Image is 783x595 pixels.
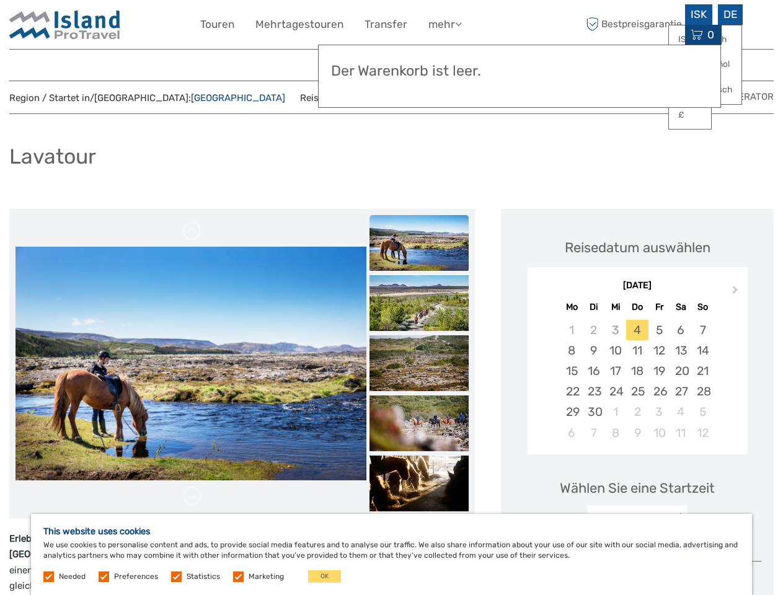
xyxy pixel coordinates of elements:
[191,92,285,104] a: [GEOGRAPHIC_DATA]
[249,571,284,582] label: Marketing
[604,320,626,340] div: Not available Mittwoch, 3. September 2025
[626,320,648,340] div: Choose Donnerstag, 4. September 2025
[369,335,469,391] img: 36dc5c1299b74980a8cae0da5ed670ec_slider_thumbnail.jpeg
[561,381,583,402] div: Choose Montag, 22. September 2025
[583,423,604,443] div: Choose Dienstag, 7. Oktober 2025
[565,238,710,257] div: Reisedatum auswählen
[560,478,715,498] span: Wählen Sie eine Startzeit
[670,320,692,340] div: Choose Samstag, 6. September 2025
[692,320,714,340] div: Choose Sonntag, 7. September 2025
[561,340,583,361] div: Choose Montag, 8. September 2025
[9,92,285,105] span: Region / Startet in/[GEOGRAPHIC_DATA]:
[583,299,604,315] div: Di
[604,340,626,361] div: Choose Mittwoch, 10. September 2025
[692,423,714,443] div: Choose Sonntag, 12. Oktober 2025
[648,423,670,443] div: Choose Freitag, 10. Oktober 2025
[428,15,462,33] a: mehr
[670,361,692,381] div: Choose Samstag, 20. September 2025
[692,361,714,381] div: Choose Sonntag, 21. September 2025
[9,9,121,40] img: Iceland ProTravel
[561,320,583,340] div: Not available Montag, 1. September 2025
[604,381,626,402] div: Choose Mittwoch, 24. September 2025
[9,531,475,594] p: Unsere freundlichen Pferde und speziell ausgebildeten Guides nehmen Sie mit auf einen Ausritt auf...
[200,15,234,33] a: Touren
[670,381,692,402] div: Choose Samstag, 27. September 2025
[143,19,157,34] button: Open LiveChat chat widget
[561,299,583,315] div: Mo
[43,526,740,537] h5: This website uses cookies
[692,299,714,315] div: So
[727,283,746,302] button: Next Month
[528,280,748,293] div: [DATE]
[365,15,407,33] a: Transfer
[561,361,583,381] div: Choose Montag, 15. September 2025
[670,402,692,422] div: Choose Samstag, 4. Oktober 2025
[648,402,670,422] div: Choose Freitag, 3. Oktober 2025
[648,361,670,381] div: Choose Freitag, 19. September 2025
[369,215,469,271] img: 3b5e565848e640e58266c170c8ec846d_slider_thumbnail.jpg
[17,22,140,32] p: We're away right now. Please check back later!
[648,340,670,361] div: Choose Freitag, 12. September 2025
[583,340,604,361] div: Choose Dienstag, 9. September 2025
[604,423,626,443] div: Choose Mittwoch, 8. Oktober 2025
[691,8,707,20] span: ISK
[669,29,711,51] a: ISK
[583,402,604,422] div: Choose Dienstag, 30. September 2025
[187,571,220,582] label: Statistics
[670,423,692,443] div: Choose Samstag, 11. Oktober 2025
[9,144,96,169] h1: Lavatour
[604,402,626,422] div: Choose Mittwoch, 1. Oktober 2025
[604,299,626,315] div: Mi
[561,402,583,422] div: Choose Montag, 29. September 2025
[706,29,716,41] span: 0
[604,361,626,381] div: Choose Mittwoch, 17. September 2025
[626,423,648,443] div: Choose Donnerstag, 9. Oktober 2025
[31,514,752,595] div: We use cookies to personalise content and ads, to provide social media features and to analyse ou...
[718,4,743,25] div: DE
[114,571,158,582] label: Preferences
[622,512,653,528] div: 10:00
[583,14,683,35] span: Bestpreisgarantie
[626,340,648,361] div: Choose Donnerstag, 11. September 2025
[369,456,469,511] img: 35ef1b99d5264fba86d6df080b425614_slider_thumbnail.jpeg
[583,320,604,340] div: Not available Dienstag, 2. September 2025
[669,104,711,126] a: £
[626,361,648,381] div: Choose Donnerstag, 18. September 2025
[369,275,469,331] img: 5e103e2afb124c3c9022209fa0a5370e_slider_thumbnail.jpg
[561,423,583,443] div: Choose Montag, 6. Oktober 2025
[692,340,714,361] div: Choose Sonntag, 14. September 2025
[626,381,648,402] div: Choose Donnerstag, 25. September 2025
[331,63,708,80] h3: Der Warenkorb ist leer.
[583,361,604,381] div: Choose Dienstag, 16. September 2025
[300,89,457,106] span: Reisemethode:
[531,320,743,443] div: month 2025-09
[15,247,366,480] img: 3b5e565848e640e58266c170c8ec846d_main_slider.jpg
[583,381,604,402] div: Choose Dienstag, 23. September 2025
[648,299,670,315] div: Fr
[626,402,648,422] div: Choose Donnerstag, 2. Oktober 2025
[255,15,343,33] a: Mehrtagestouren
[626,299,648,315] div: Do
[670,299,692,315] div: Sa
[59,571,86,582] label: Needed
[648,381,670,402] div: Choose Freitag, 26. September 2025
[692,402,714,422] div: Choose Sonntag, 5. Oktober 2025
[308,570,341,583] button: OK
[670,340,692,361] div: Choose Samstag, 13. September 2025
[648,320,670,340] div: Choose Freitag, 5. September 2025
[692,381,714,402] div: Choose Sonntag, 28. September 2025
[9,533,398,560] strong: Erleben Sie das Islandpferd inmitten einzigartiger Natur direkt vor dem Stadtzentrum von [GEOGRAP...
[369,395,469,451] img: aac7d6a1b4314385bbc07dc8356889ce_slider_thumbnail.jpeg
